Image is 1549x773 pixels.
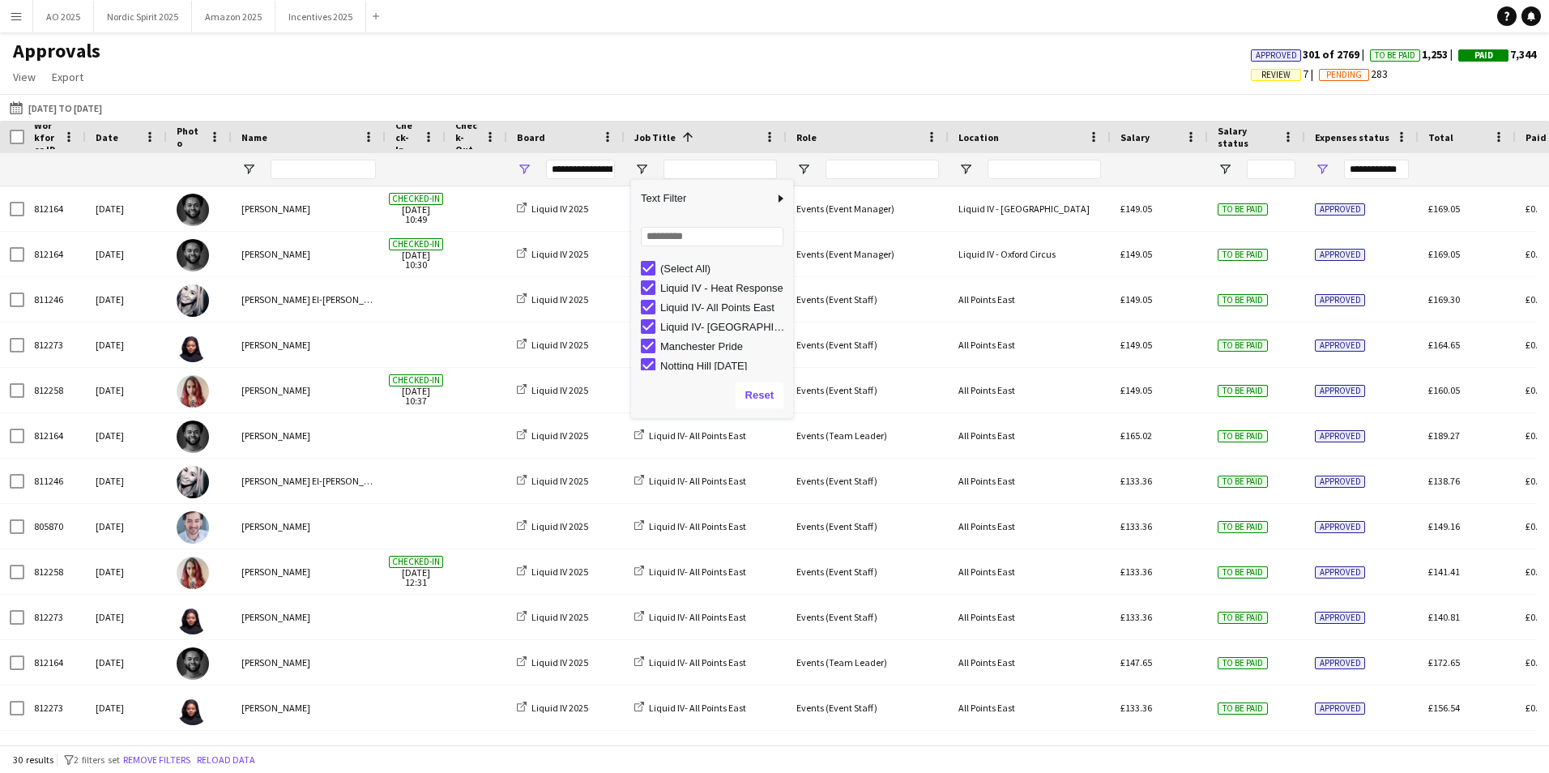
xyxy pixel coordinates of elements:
img: Brima Fullah [177,421,209,453]
span: Liquid IV 2025 [531,429,588,442]
div: Events (Event Staff) [787,595,949,639]
input: Salary status Filter Input [1247,160,1295,179]
button: Nordic Spirit 2025 [94,1,192,32]
span: £169.05 [1428,203,1460,215]
div: [DATE] [86,459,167,503]
span: £172.65 [1428,656,1460,668]
div: Manchester Pride [660,340,788,352]
a: Liquid IV 2025 [517,475,588,487]
div: Events (Event Staff) [787,368,949,412]
div: [DATE] [86,685,167,730]
img: Marlene Madenge [177,693,209,725]
button: Remove filters [120,751,194,769]
span: 301 of 2769 [1251,47,1370,62]
div: 812258 [24,549,86,594]
button: Open Filter Menu [1218,162,1232,177]
span: Liquid IV- All Points East [649,656,746,668]
div: 812164 [24,413,86,458]
span: £160.05 [1428,384,1460,396]
a: Liquid IV- All Points East [634,656,746,668]
span: Approved [1315,703,1365,715]
div: Events (Event Manager) [787,232,949,276]
span: Location [958,131,999,143]
span: £133.36 [1120,520,1152,532]
span: £140.81 [1428,611,1460,623]
div: [PERSON_NAME] [232,368,386,412]
span: £133.36 [1120,702,1152,714]
span: Liquid IV- All Points East [649,566,746,578]
button: Open Filter Menu [796,162,811,177]
a: Liquid IV 2025 [517,611,588,623]
span: [DATE] 12:31 [395,549,436,594]
span: Liquid IV 2025 [531,566,588,578]
button: Reset [736,382,783,408]
span: Text Filter [631,185,774,212]
span: Photo [177,125,203,149]
span: Role [796,131,817,143]
span: To be paid [1218,612,1268,624]
span: Liquid IV 2025 [531,656,588,668]
div: Events (Team Leader) [787,413,949,458]
span: Job Title [634,131,676,143]
span: £0.00 [1526,384,1547,396]
input: Search filter values [641,227,783,246]
span: To be paid [1218,476,1268,488]
div: Events (Event Staff) [787,277,949,322]
span: Checked-in [389,556,443,568]
div: All Points East [949,413,1111,458]
span: To be paid [1218,385,1268,397]
img: Marlene Madenge [177,602,209,634]
span: [DATE] 10:30 [395,232,436,276]
span: Review [1261,70,1291,80]
button: AO 2025 [33,1,94,32]
span: View [13,70,36,84]
div: [DATE] [86,504,167,549]
div: Liquid IV - Oxford Circus [949,232,1111,276]
div: Liquid IV- All Points East [660,301,788,314]
span: £0.00 [1526,656,1547,668]
span: To Be Paid [1375,50,1415,61]
div: [PERSON_NAME] El-[PERSON_NAME] [232,277,386,322]
input: Role Filter Input [826,160,939,179]
span: £147.65 [1120,656,1152,668]
img: Amira El-shafie [177,466,209,498]
span: To be paid [1218,430,1268,442]
span: £0.00 [1526,203,1547,215]
span: Checked-in [389,238,443,250]
span: 7 [1251,66,1319,81]
span: Liquid IV- All Points East [649,611,746,623]
div: All Points East [949,549,1111,594]
span: £149.05 [1120,203,1152,215]
span: Liquid IV- All Points East [649,475,746,487]
input: Job Title Filter Input [664,160,777,179]
span: £138.76 [1428,475,1460,487]
img: Anthony Pius [177,375,209,408]
div: All Points East [949,459,1111,503]
div: [PERSON_NAME] [232,186,386,231]
a: Liquid IV 2025 [517,339,588,351]
button: Open Filter Menu [634,162,649,177]
span: Approved [1315,430,1365,442]
span: Approved [1315,340,1365,352]
span: Liquid IV- All Points East [649,702,746,714]
img: Amira El-shafie [177,284,209,317]
div: [DATE] [86,413,167,458]
a: Liquid IV- All Points East [634,520,746,532]
span: Approved [1315,612,1365,624]
div: [PERSON_NAME] [232,322,386,367]
div: 811246 [24,459,86,503]
div: Events (Team Leader) [787,640,949,685]
div: 811246 [24,277,86,322]
span: To be paid [1218,657,1268,669]
div: [PERSON_NAME] [232,595,386,639]
span: £0.00 [1526,293,1547,305]
span: To be paid [1218,521,1268,533]
button: Open Filter Menu [1315,162,1329,177]
span: £0.00 [1526,702,1547,714]
div: Notting Hill [DATE] [660,360,788,372]
button: [DATE] to [DATE] [6,98,105,117]
div: [DATE] [86,640,167,685]
span: Approved [1315,203,1365,216]
span: £164.65 [1428,339,1460,351]
span: £165.02 [1120,429,1152,442]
